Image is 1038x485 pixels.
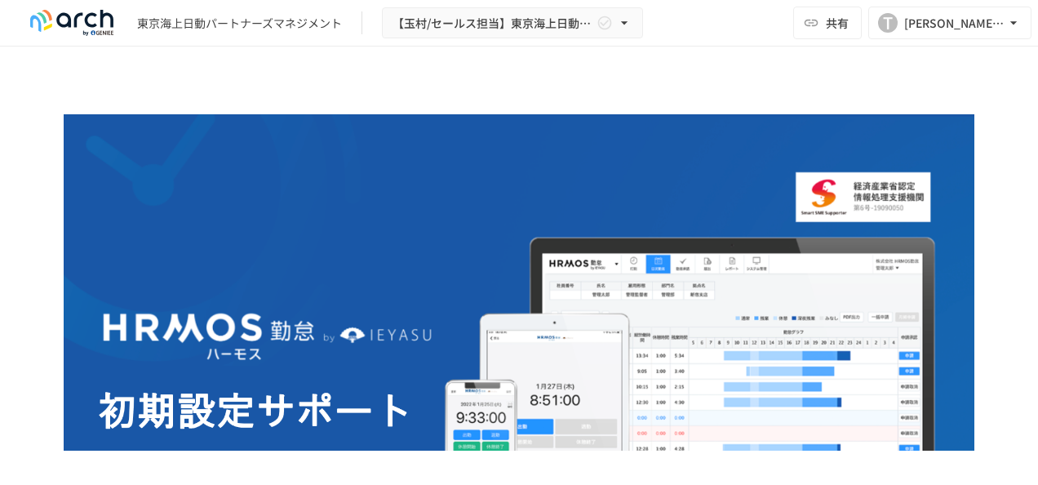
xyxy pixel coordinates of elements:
span: 【玉村/セールス担当】東京海上日動パートナーズマネジメント株式会社様_初期設定サポート [393,13,593,33]
button: 共有 [793,7,862,39]
img: logo-default@2x-9cf2c760.svg [20,10,124,36]
button: 【玉村/セールス担当】東京海上日動パートナーズマネジメント株式会社様_初期設定サポート [382,7,643,39]
button: T[PERSON_NAME][EMAIL_ADDRESS][PERSON_NAME][DOMAIN_NAME] [868,7,1031,39]
div: 東京海上日動パートナーズマネジメント [137,15,342,32]
span: 共有 [826,14,849,32]
div: T [878,13,898,33]
div: [PERSON_NAME][EMAIL_ADDRESS][PERSON_NAME][DOMAIN_NAME] [904,13,1005,33]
